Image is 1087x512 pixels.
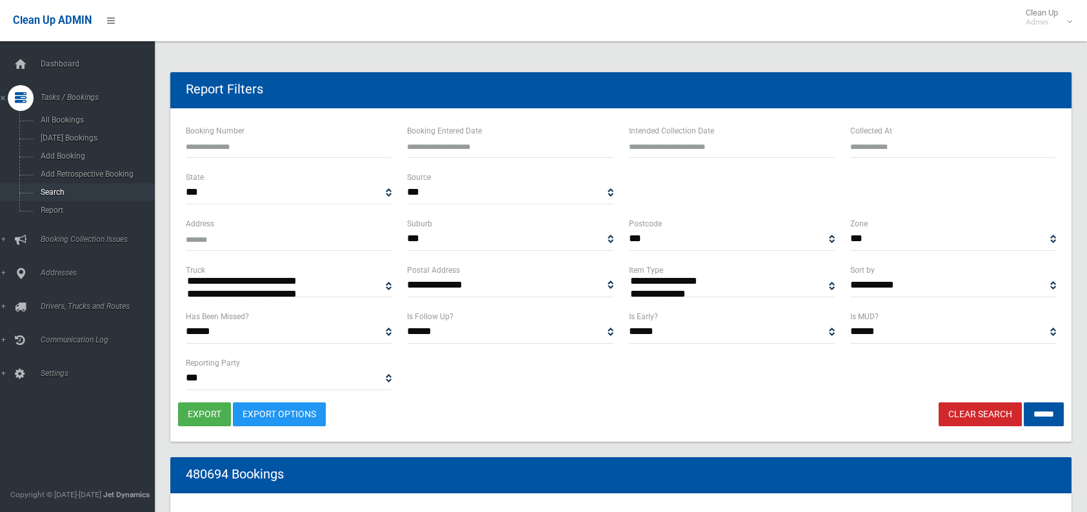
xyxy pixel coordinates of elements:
label: Intended Collection Date [629,124,714,138]
span: Add Booking [37,152,154,161]
span: Tasks / Bookings [37,93,165,102]
header: 480694 Bookings [170,462,299,487]
a: Clear Search [939,402,1022,426]
span: Booking Collection Issues [37,235,165,244]
span: Clean Up [1019,8,1071,27]
span: Communication Log [37,335,165,344]
label: Collected At [850,124,892,138]
header: Report Filters [170,77,279,102]
span: Add Retrospective Booking [37,170,154,179]
label: Item Type [629,263,663,277]
label: Address [186,217,214,231]
span: All Bookings [37,115,154,124]
span: Clean Up ADMIN [13,14,92,26]
label: Truck [186,263,205,277]
span: Report [37,206,154,215]
label: Booking Entered Date [407,124,482,138]
a: Export Options [233,402,326,426]
span: [DATE] Bookings [37,133,154,143]
label: Booking Number [186,124,244,138]
small: Admin [1026,17,1058,27]
span: Drivers, Trucks and Routes [37,302,165,311]
span: Addresses [37,268,165,277]
span: Settings [37,369,165,378]
span: Dashboard [37,59,165,68]
strong: Jet Dynamics [103,490,150,499]
button: export [178,402,231,426]
span: Search [37,188,154,197]
span: Copyright © [DATE]-[DATE] [10,490,101,499]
